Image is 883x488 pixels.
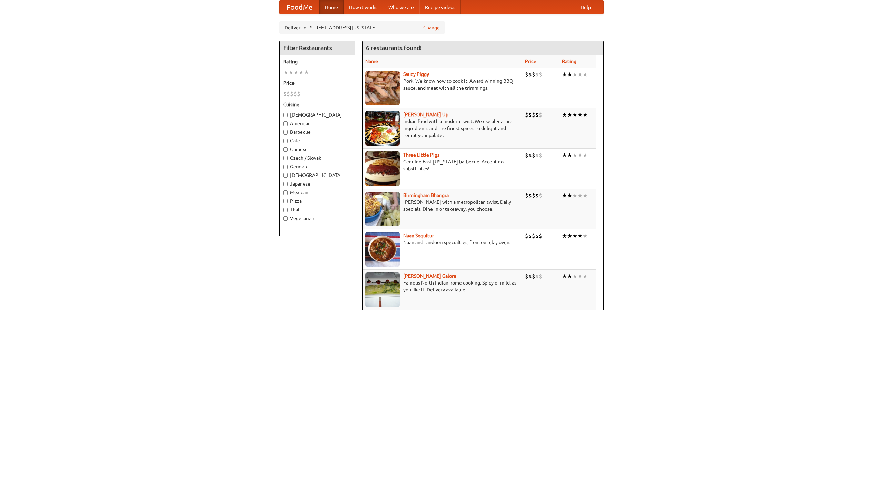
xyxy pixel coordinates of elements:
[532,192,535,199] li: $
[283,206,351,213] label: Thai
[572,151,577,159] li: ★
[365,158,519,172] p: Genuine East [US_STATE] barbecue. Accept no substitutes!
[283,190,288,195] input: Mexican
[525,59,536,64] a: Price
[366,44,422,51] ng-pluralize: 6 restaurants found!
[419,0,461,14] a: Recipe videos
[283,120,351,127] label: American
[283,113,288,117] input: [DEMOGRAPHIC_DATA]
[344,0,383,14] a: How it works
[304,69,309,76] li: ★
[575,0,596,14] a: Help
[528,232,532,240] li: $
[283,173,288,178] input: [DEMOGRAPHIC_DATA]
[299,69,304,76] li: ★
[403,233,434,238] b: Naan Sequitur
[535,111,539,119] li: $
[365,118,519,139] p: Indian food with a modern twist. We use all-natural ingredients and the finest spices to delight ...
[572,272,577,280] li: ★
[567,232,572,240] li: ★
[365,272,400,307] img: currygalore.jpg
[577,192,583,199] li: ★
[283,216,288,221] input: Vegetarian
[283,147,288,152] input: Chinese
[583,151,588,159] li: ★
[283,129,351,136] label: Barbecue
[403,192,449,198] a: Birmingham Bhangra
[297,90,300,98] li: $
[403,152,439,158] a: Three Little Pigs
[283,155,351,161] label: Czech / Slovak
[567,151,572,159] li: ★
[528,151,532,159] li: $
[562,59,576,64] a: Rating
[283,215,351,222] label: Vegetarian
[535,192,539,199] li: $
[283,182,288,186] input: Japanese
[365,78,519,91] p: Pork. We know how to cook it. Award-winning BBQ sauce, and meat with all the trimmings.
[539,111,542,119] li: $
[567,71,572,78] li: ★
[577,71,583,78] li: ★
[403,71,429,77] b: Saucy Piggy
[567,272,572,280] li: ★
[572,192,577,199] li: ★
[562,151,567,159] li: ★
[532,111,535,119] li: $
[403,112,448,117] a: [PERSON_NAME] Up
[562,232,567,240] li: ★
[283,80,351,87] h5: Price
[365,239,519,246] p: Naan and tandoori specialties, from our clay oven.
[283,137,351,144] label: Cafe
[562,111,567,119] li: ★
[577,232,583,240] li: ★
[567,192,572,199] li: ★
[539,192,542,199] li: $
[532,272,535,280] li: $
[423,24,440,31] a: Change
[283,189,351,196] label: Mexican
[365,111,400,146] img: curryup.jpg
[294,69,299,76] li: ★
[283,90,287,98] li: $
[365,232,400,267] img: naansequitur.jpg
[280,41,355,55] h4: Filter Restaurants
[525,232,528,240] li: $
[528,111,532,119] li: $
[572,111,577,119] li: ★
[283,121,288,126] input: American
[365,192,400,226] img: bhangra.jpg
[528,192,532,199] li: $
[562,272,567,280] li: ★
[365,151,400,186] img: littlepigs.jpg
[287,90,290,98] li: $
[279,21,445,34] div: Deliver to: [STREET_ADDRESS][US_STATE]
[294,90,297,98] li: $
[583,71,588,78] li: ★
[403,273,456,279] a: [PERSON_NAME] Galore
[365,59,378,64] a: Name
[532,151,535,159] li: $
[535,232,539,240] li: $
[283,165,288,169] input: German
[283,58,351,65] h5: Rating
[283,101,351,108] h5: Cuisine
[567,111,572,119] li: ★
[583,232,588,240] li: ★
[365,279,519,293] p: Famous North Indian home cooking. Spicy or mild, as you like it. Delivery available.
[283,139,288,143] input: Cafe
[283,208,288,212] input: Thai
[283,146,351,153] label: Chinese
[539,272,542,280] li: $
[525,111,528,119] li: $
[283,180,351,187] label: Japanese
[535,151,539,159] li: $
[290,90,294,98] li: $
[535,71,539,78] li: $
[525,272,528,280] li: $
[283,172,351,179] label: [DEMOGRAPHIC_DATA]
